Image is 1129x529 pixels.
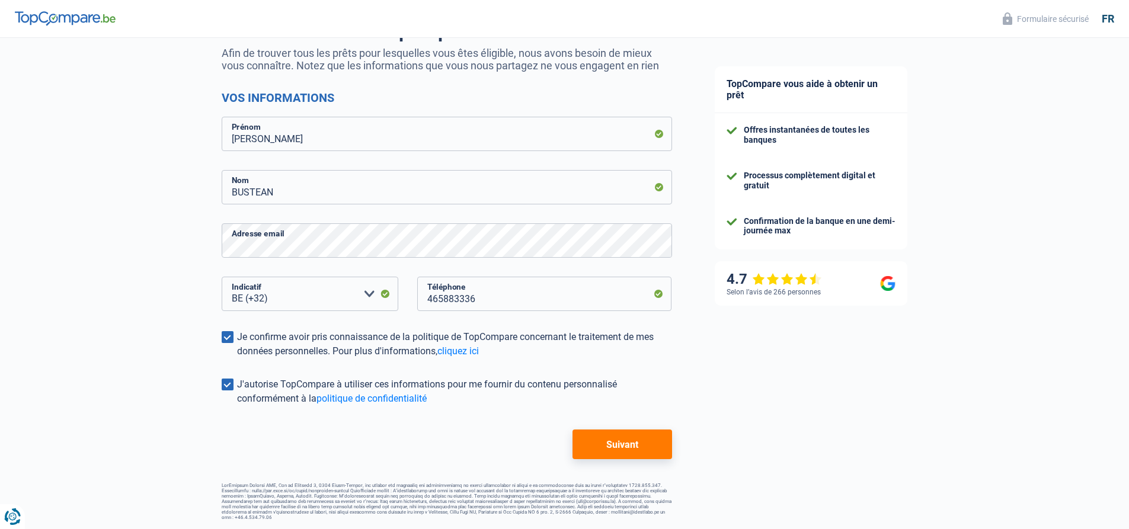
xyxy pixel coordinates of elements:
img: TopCompare Logo [15,11,116,25]
button: Formulaire sécurisé [996,9,1096,28]
footer: LorEmipsum Dolorsi AME, Con ad Elitsedd 3, 0304 Eiusm-Tempor, inc utlabor etd magnaaliq eni admin... [222,483,672,520]
h2: Vos informations [222,91,672,105]
div: J'autorise TopCompare à utiliser ces informations pour me fournir du contenu personnalisé conform... [237,377,672,406]
p: Afin de trouver tous les prêts pour lesquelles vous êtes éligible, nous avons besoin de mieux vou... [222,47,672,72]
div: 4.7 [727,271,822,288]
div: Je confirme avoir pris connaissance de la politique de TopCompare concernant le traitement de mes... [237,330,672,358]
div: Processus complètement digital et gratuit [744,171,895,191]
div: Offres instantanées de toutes les banques [744,125,895,145]
div: Selon l’avis de 266 personnes [727,288,821,296]
a: cliquez ici [437,345,479,357]
div: fr [1102,12,1114,25]
div: TopCompare vous aide à obtenir un prêt [715,66,907,113]
button: Suivant [573,429,671,459]
input: 401020304 [417,277,672,311]
a: politique de confidentialité [316,393,427,404]
div: Confirmation de la banque en une demi-journée max [744,216,895,236]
